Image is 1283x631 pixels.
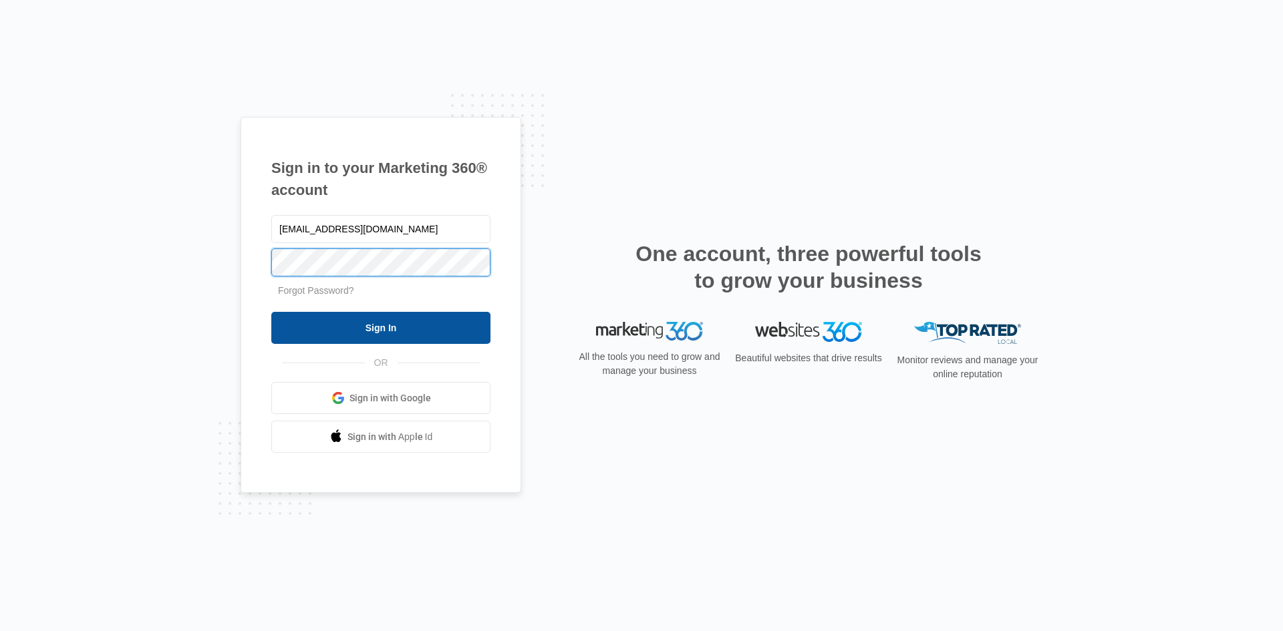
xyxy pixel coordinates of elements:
img: Marketing 360 [596,322,703,341]
p: Beautiful websites that drive results [734,351,883,365]
a: Forgot Password? [278,285,354,296]
span: Sign in with Google [349,391,431,405]
p: All the tools you need to grow and manage your business [575,350,724,378]
p: Monitor reviews and manage your online reputation [893,353,1042,381]
span: OR [365,356,398,370]
a: Sign in with Apple Id [271,421,490,453]
img: Top Rated Local [914,322,1021,344]
img: Websites 360 [755,322,862,341]
h1: Sign in to your Marketing 360® account [271,157,490,201]
input: Email [271,215,490,243]
input: Sign In [271,312,490,344]
a: Sign in with Google [271,382,490,414]
h2: One account, three powerful tools to grow your business [631,240,986,294]
span: Sign in with Apple Id [347,430,433,444]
